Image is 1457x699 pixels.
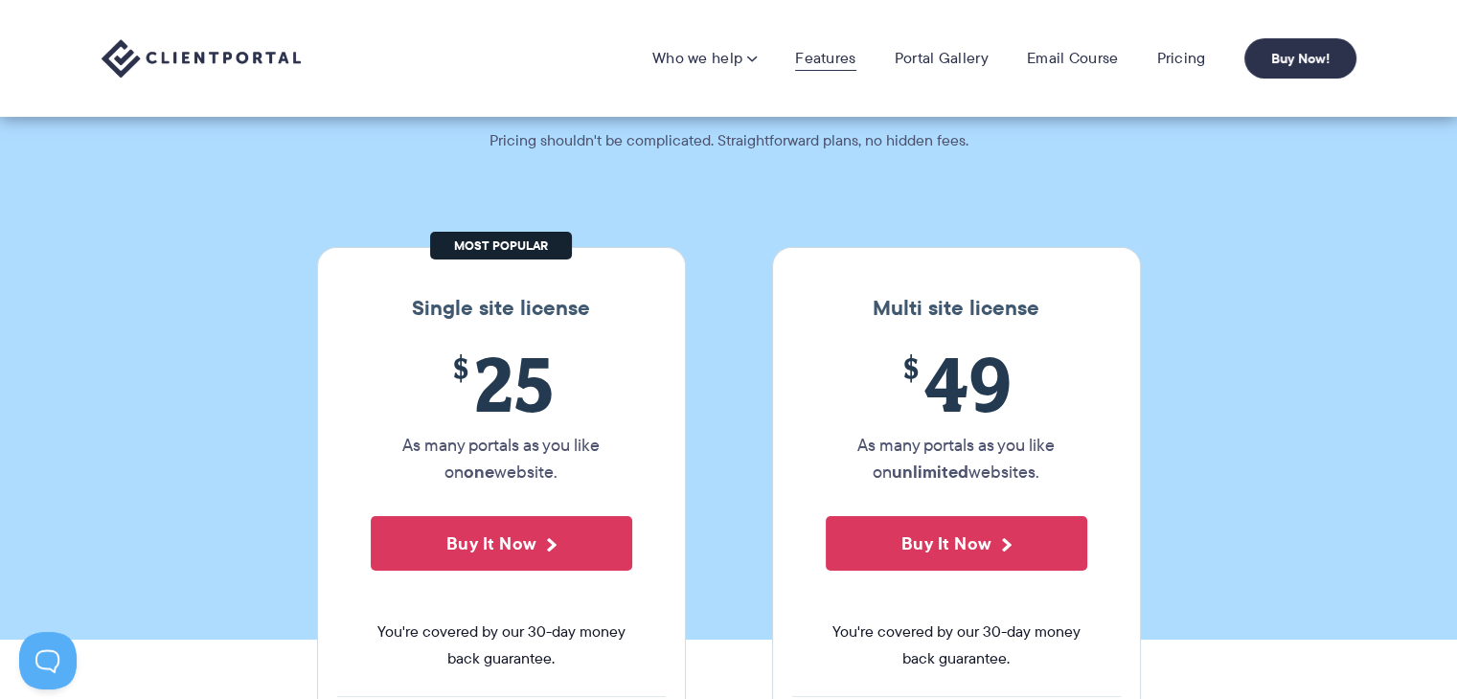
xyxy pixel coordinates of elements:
a: Buy Now! [1244,38,1356,79]
strong: unlimited [892,459,968,485]
a: Features [795,49,855,68]
button: Buy It Now [371,516,632,571]
p: As many portals as you like on websites. [826,432,1087,485]
p: Pricing shouldn't be complicated. Straightforward plans, no hidden fees. [442,127,1016,154]
p: As many portals as you like on website. [371,432,632,485]
a: Who we help [652,49,757,68]
span: 25 [371,340,632,427]
span: 49 [826,340,1087,427]
strong: one [464,459,494,485]
span: You're covered by our 30-day money back guarantee. [371,619,632,672]
h3: Single site license [337,296,666,321]
button: Buy It Now [826,516,1087,571]
span: You're covered by our 30-day money back guarantee. [826,619,1087,672]
iframe: Toggle Customer Support [19,632,77,689]
a: Portal Gallery [895,49,989,68]
a: Email Course [1027,49,1119,68]
h3: Multi site license [792,296,1121,321]
a: Pricing [1156,49,1205,68]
